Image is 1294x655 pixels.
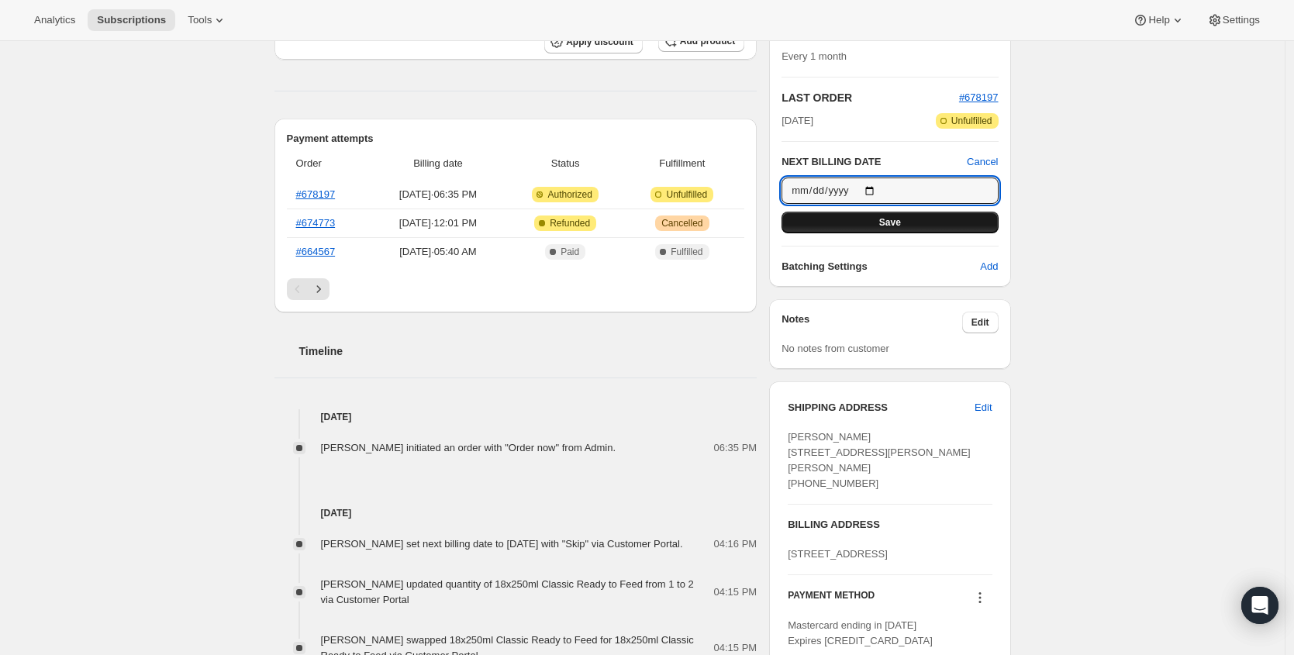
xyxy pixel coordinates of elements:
span: [DATE] · 05:40 AM [374,244,502,260]
span: Apply discount [566,36,633,48]
span: Mastercard ending in [DATE] Expires [CREDIT_CARD_DATA] [788,619,933,646]
span: [DATE] · 06:35 PM [374,187,502,202]
button: Apply discount [544,30,643,53]
span: Analytics [34,14,75,26]
span: Authorized [547,188,592,201]
a: #664567 [296,246,336,257]
h6: Batching Settings [782,259,980,274]
span: Settings [1223,14,1260,26]
h4: [DATE] [274,505,757,521]
button: Analytics [25,9,85,31]
span: 04:15 PM [714,584,757,600]
h2: Timeline [299,343,757,359]
span: Add [980,259,998,274]
span: Every 1 month [782,50,847,62]
span: [PERSON_NAME] initiated an order with "Order now" from Admin. [321,442,616,453]
h2: Payment attempts [287,131,745,147]
h3: Notes [782,312,962,333]
span: [PERSON_NAME] updated quantity of 18x250ml Classic Ready to Feed from 1 to 2 via Customer Portal [321,578,694,605]
span: Tools [188,14,212,26]
span: [DATE] [782,113,813,129]
h3: PAYMENT METHOD [788,589,875,610]
nav: Pagination [287,278,745,300]
button: #678197 [959,90,999,105]
span: [PERSON_NAME] [STREET_ADDRESS][PERSON_NAME][PERSON_NAME] [PHONE_NUMBER] [788,431,971,489]
button: Add product [658,30,744,52]
h3: BILLING ADDRESS [788,517,992,533]
span: 06:35 PM [714,440,757,456]
span: 04:16 PM [714,536,757,552]
th: Order [287,147,371,181]
span: Help [1148,14,1169,26]
span: Status [511,156,620,171]
span: Subscriptions [97,14,166,26]
button: Cancel [967,154,998,170]
span: Edit [971,316,989,329]
a: #674773 [296,217,336,229]
span: [DATE] · 12:01 PM [374,215,502,231]
span: Add product [680,35,735,47]
button: Edit [965,395,1001,420]
span: [STREET_ADDRESS] [788,548,888,560]
a: #678197 [959,91,999,103]
span: Fulfilled [671,246,702,258]
span: Edit [975,400,992,415]
span: Refunded [550,217,590,229]
div: Open Intercom Messenger [1241,587,1278,624]
button: Next [308,278,330,300]
button: Save [782,212,998,233]
h4: [DATE] [274,409,757,425]
button: Subscriptions [88,9,175,31]
button: Help [1123,9,1194,31]
a: #678197 [296,188,336,200]
span: No notes from customer [782,343,889,354]
button: Edit [962,312,999,333]
button: Settings [1198,9,1269,31]
span: Cancelled [661,217,702,229]
h3: SHIPPING ADDRESS [788,400,975,415]
button: Add [971,254,1007,279]
span: Unfulfilled [951,115,992,127]
h2: NEXT BILLING DATE [782,154,967,170]
span: Fulfillment [629,156,735,171]
span: Paid [561,246,579,258]
span: Billing date [374,156,502,171]
span: Save [879,216,901,229]
span: Unfulfilled [666,188,707,201]
span: [PERSON_NAME] set next billing date to [DATE] with "Skip" via Customer Portal. [321,538,683,550]
h2: LAST ORDER [782,90,959,105]
button: Tools [178,9,236,31]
